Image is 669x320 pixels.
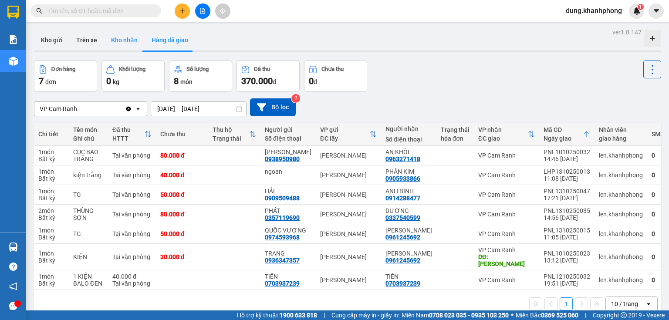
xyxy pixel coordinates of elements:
[544,175,590,182] div: 11:08 [DATE]
[385,280,420,287] div: 0703937239
[73,273,104,287] div: 1 KIỆN BALO ĐEN
[220,8,226,14] span: aim
[112,152,152,159] div: Tại văn phòng
[478,172,535,179] div: VP Cam Ranh
[175,3,190,19] button: plus
[611,300,638,308] div: 10 / trang
[652,7,660,15] span: caret-down
[265,234,300,241] div: 0974593968
[478,211,535,218] div: VP Cam Ranh
[169,61,232,92] button: Số lượng8món
[599,152,643,159] div: len.khanhphong
[104,30,145,51] button: Kho nhận
[9,302,17,310] span: message
[78,104,79,113] input: Selected VP Cam Ranh.
[160,211,204,218] div: 80.000 đ
[621,312,627,318] span: copyright
[280,312,317,319] strong: 1900 633 818
[34,30,69,51] button: Kho gửi
[639,4,642,10] span: 1
[125,105,132,112] svg: Clear value
[385,195,420,202] div: 0914288477
[36,8,42,14] span: search
[585,310,586,320] span: |
[478,126,528,133] div: VP nhận
[151,102,246,116] input: Select a date range.
[38,195,64,202] div: Bất kỳ
[38,207,64,214] div: 2 món
[544,250,590,257] div: PNL1010250023
[265,227,311,234] div: QUỐC VƯƠNG
[441,135,470,142] div: hóa đơn
[544,126,583,133] div: Mã GD
[544,135,583,142] div: Ngày giao
[544,227,590,234] div: PNL1310250015
[265,135,311,142] div: Số điện thoại
[38,273,64,280] div: 1 món
[324,310,325,320] span: |
[186,66,209,72] div: Số lượng
[320,276,377,283] div: [PERSON_NAME]
[40,104,77,113] div: VP Cam Ranh
[320,126,370,133] div: VP gửi
[73,207,104,221] div: THÙNG SỢN
[599,230,643,237] div: len.khanhphong
[304,61,367,92] button: Chưa thu0đ
[265,188,311,195] div: HẢI
[265,195,300,202] div: 0909509488
[38,257,64,264] div: Bất kỳ
[145,30,195,51] button: Hàng đã giao
[112,172,152,179] div: Tại văn phòng
[73,135,104,142] div: Ghi chú
[73,126,104,133] div: Tên món
[38,155,64,162] div: Bất kỳ
[309,76,314,86] span: 0
[9,263,17,271] span: question-circle
[112,280,152,287] div: Tại văn phòng
[38,227,64,234] div: 1 món
[215,3,230,19] button: aim
[113,78,119,85] span: kg
[160,253,204,260] div: 30.000 đ
[385,257,420,264] div: 0961245692
[265,273,311,280] div: TIẾN
[160,191,204,198] div: 50.000 đ
[544,273,590,280] div: PNL1210250032
[265,250,311,257] div: TRANG
[638,4,644,10] sup: 1
[160,152,204,159] div: 80.000 đ
[291,94,300,103] sup: 2
[9,243,18,252] img: warehouse-icon
[320,152,377,159] div: [PERSON_NAME]
[320,191,377,198] div: [PERSON_NAME]
[402,310,509,320] span: Miền Nam
[385,188,432,195] div: ANH BÌNH
[9,35,18,44] img: solution-icon
[478,152,535,159] div: VP Cam Ranh
[160,230,204,237] div: 50.000 đ
[195,3,210,19] button: file-add
[321,66,344,72] div: Chưa thu
[599,135,643,142] div: giao hàng
[599,211,643,218] div: len.khanhphong
[39,76,44,86] span: 7
[599,172,643,179] div: len.khanhphong
[9,282,17,290] span: notification
[51,66,75,72] div: Đơn hàng
[385,273,432,280] div: TIẾN
[38,188,64,195] div: 1 món
[265,168,311,175] div: ngoan
[265,257,300,264] div: 0936347357
[112,135,145,142] div: HTTT
[544,195,590,202] div: 17:21 [DATE]
[320,211,377,218] div: [PERSON_NAME]
[478,135,528,142] div: ĐC giao
[265,126,311,133] div: Người gửi
[633,7,641,15] img: icon-new-feature
[516,310,578,320] span: Miền Bắc
[544,168,590,175] div: LHP1310250013
[478,191,535,198] div: VP Cam Ranh
[385,234,420,241] div: 0961245692
[544,280,590,287] div: 19:51 [DATE]
[385,136,432,143] div: Số điện thoại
